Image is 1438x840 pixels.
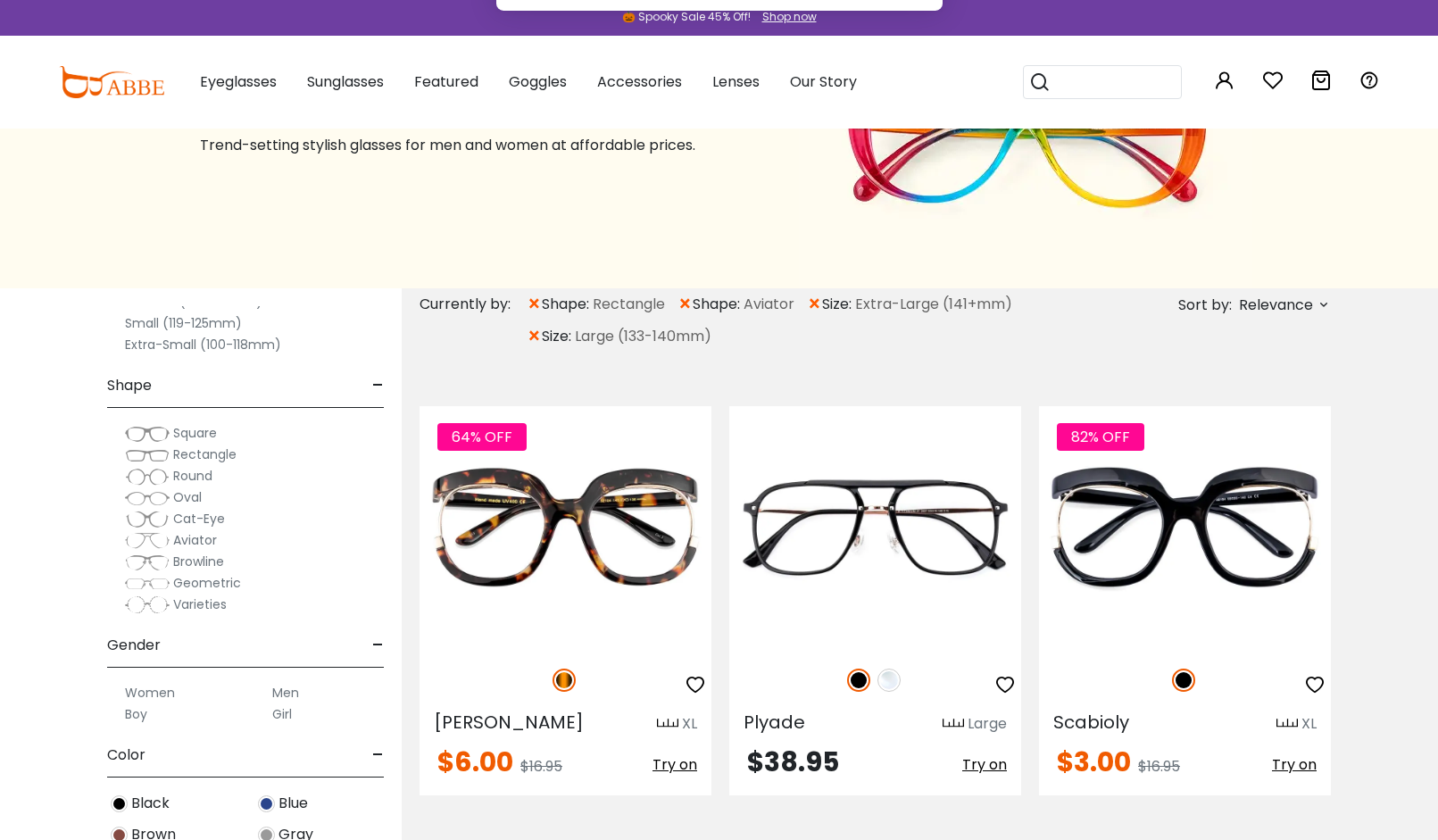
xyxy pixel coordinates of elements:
button: Try on [653,749,697,781]
span: Geometric [173,574,241,592]
span: Oval [173,488,202,506]
img: Clear [877,669,901,692]
span: Sort by: [1178,295,1232,315]
img: Tortoise [553,669,576,692]
img: Blue [258,795,275,812]
img: Black [847,669,870,692]
span: Relevance [1239,289,1313,321]
label: Men [272,682,299,703]
label: Extra-Small (100-118mm) [125,334,281,355]
span: Blue [278,793,308,814]
span: Shape [107,364,152,407]
img: Round.png [125,468,170,486]
img: size ruler [1276,718,1298,731]
span: - [372,364,384,407]
img: Aviator.png [125,532,170,550]
span: Aviator [173,531,217,549]
label: Boy [125,703,147,725]
div: Subscribe to our notifications for the latest news and updates. You can disable anytime. [589,21,921,62]
span: Cat-Eye [173,510,225,528]
img: notification icon [518,21,589,93]
label: Girl [272,703,292,725]
span: - [372,624,384,667]
span: Try on [653,754,697,775]
span: Gender [107,624,161,667]
span: Plyade [744,710,805,735]
span: 82% OFF [1057,423,1144,451]
img: Cat-Eye.png [125,511,170,528]
span: shape: [693,294,744,315]
img: Browline.png [125,553,170,571]
span: Try on [962,754,1007,775]
img: Square.png [125,425,170,443]
span: Aviator [744,294,794,315]
span: Square [173,424,217,442]
span: $6.00 [437,743,513,781]
label: Small (119-125mm) [125,312,242,334]
img: size ruler [943,718,964,731]
span: $38.95 [747,743,839,781]
span: size: [822,294,855,315]
img: Varieties.png [125,595,170,614]
img: Geometric.png [125,575,170,593]
span: Try on [1272,754,1317,775]
img: Tortoise Johnson - Plastic ,Universal Bridge Fit [420,406,711,649]
span: Round [173,467,212,485]
span: × [807,288,822,320]
span: Extra-Large (141+mm) [855,294,1012,315]
span: Color [107,734,145,777]
label: Women [125,682,175,703]
img: Black [1172,669,1195,692]
div: XL [1301,713,1317,735]
button: Try on [962,749,1007,781]
span: size: [542,326,575,347]
img: Black Plyade - Titanium,TR ,Adjust Nose Pads [729,406,1021,649]
span: [PERSON_NAME] [434,710,584,735]
span: Black [131,793,170,814]
span: Rectangle [173,445,237,463]
img: Oval.png [125,489,170,507]
span: × [527,288,542,320]
img: size ruler [657,718,678,731]
span: 64% OFF [437,423,527,451]
span: Varieties [173,595,227,613]
span: Scabioly [1053,710,1129,735]
div: XL [682,713,697,735]
span: × [677,288,693,320]
span: Browline [173,553,224,570]
img: Rectangle.png [125,446,170,464]
span: $16.95 [520,756,562,777]
span: $16.95 [1138,756,1180,777]
span: shape: [542,294,593,315]
span: $3.00 [1057,743,1131,781]
div: Currently by: [420,288,527,320]
span: Large (133-140mm) [575,326,711,347]
button: Subscribe [806,93,920,137]
span: - [372,734,384,777]
img: Black Scabioly - Plastic ,Universal Bridge Fit [1039,406,1331,649]
button: Later [715,93,795,137]
img: Black [111,795,128,812]
span: × [527,320,542,353]
button: Try on [1272,749,1317,781]
span: Rectangle [593,294,665,315]
div: Large [968,713,1007,735]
